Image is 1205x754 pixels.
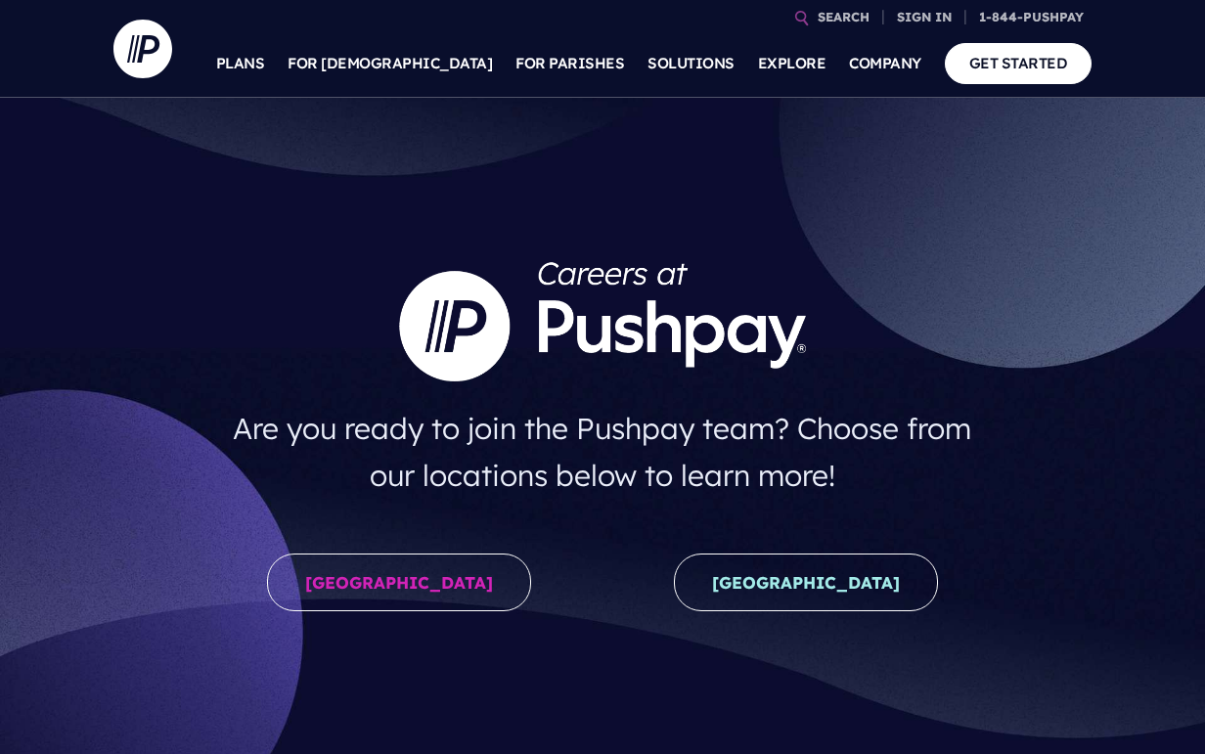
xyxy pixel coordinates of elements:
[674,554,938,611] a: [GEOGRAPHIC_DATA]
[216,29,265,98] a: PLANS
[515,29,624,98] a: FOR PARISHES
[758,29,826,98] a: EXPLORE
[647,29,735,98] a: SOLUTIONS
[849,29,921,98] a: COMPANY
[945,43,1093,83] a: GET STARTED
[210,397,994,507] h4: Are you ready to join the Pushpay team? Choose from our locations below to learn more!
[267,554,531,611] a: [GEOGRAPHIC_DATA]
[288,29,492,98] a: FOR [DEMOGRAPHIC_DATA]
